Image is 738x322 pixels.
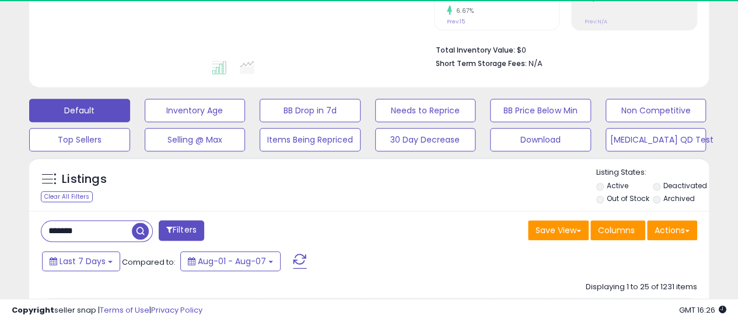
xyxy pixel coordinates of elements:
button: BB Drop in 7d [260,99,361,122]
button: Save View [528,220,589,240]
span: Aug-01 - Aug-07 [198,255,266,267]
a: Privacy Policy [151,304,202,316]
button: Items Being Repriced [260,128,361,151]
label: Deactivated [663,181,707,191]
small: 6.67% [452,6,474,15]
button: Aug-01 - Aug-07 [180,251,281,271]
span: Compared to: [122,257,176,268]
button: Actions [647,220,697,240]
div: Displaying 1 to 25 of 1231 items [586,282,697,293]
button: [MEDICAL_DATA] QD Test [606,128,706,151]
span: N/A [529,58,543,69]
span: 2025-08-15 16:26 GMT [679,304,726,316]
li: $0 [436,42,688,56]
button: Last 7 Days [42,251,120,271]
span: Columns [598,224,635,236]
button: BB Price Below Min [490,99,591,122]
h5: Listings [62,171,107,188]
button: Top Sellers [29,128,130,151]
button: Inventory Age [145,99,246,122]
label: Out of Stock [606,193,649,203]
label: Active [606,181,628,191]
button: Default [29,99,130,122]
button: Needs to Reprice [375,99,476,122]
div: seller snap | | [12,305,202,316]
a: Terms of Use [100,304,149,316]
b: Short Term Storage Fees: [436,58,527,68]
button: Non Competitive [606,99,706,122]
strong: Copyright [12,304,54,316]
button: 30 Day Decrease [375,128,476,151]
label: Archived [663,193,695,203]
span: Last 7 Days [60,255,106,267]
button: Download [490,128,591,151]
div: Clear All Filters [41,191,93,202]
p: Listing States: [596,167,709,178]
small: Prev: 15 [447,18,465,25]
button: Filters [159,220,204,241]
small: Prev: N/A [584,18,607,25]
button: Columns [590,220,645,240]
b: Total Inventory Value: [436,45,515,55]
button: Selling @ Max [145,128,246,151]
